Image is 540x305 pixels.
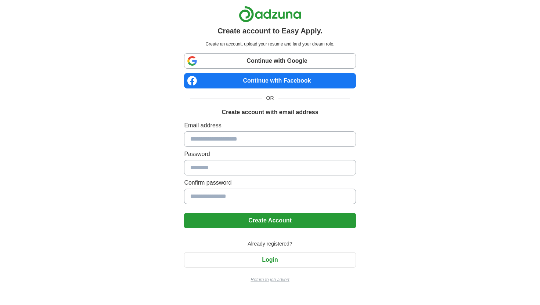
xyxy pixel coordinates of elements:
img: Adzuna logo [239,6,301,22]
span: OR [262,94,278,102]
button: Create Account [184,213,356,228]
a: Return to job advert [184,276,356,283]
a: Continue with Facebook [184,73,356,88]
label: Confirm password [184,178,356,187]
span: Already registered? [243,240,296,248]
button: Login [184,252,356,268]
h1: Create account to Easy Apply. [217,25,323,36]
a: Continue with Google [184,53,356,69]
label: Password [184,150,356,159]
label: Email address [184,121,356,130]
h1: Create account with email address [222,108,318,117]
a: Login [184,257,356,263]
p: Create an account, upload your resume and land your dream role. [186,41,354,47]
